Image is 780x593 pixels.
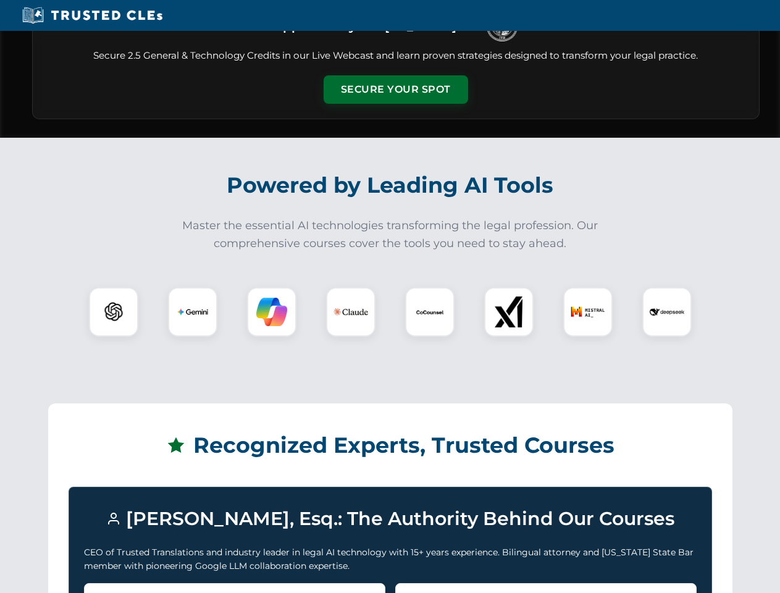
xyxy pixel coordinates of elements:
[414,296,445,327] img: CoCounsel Logo
[563,287,613,337] div: Mistral AI
[177,296,208,327] img: Gemini Logo
[96,294,132,330] img: ChatGPT Logo
[484,287,534,337] div: xAI
[69,424,712,467] h2: Recognized Experts, Trusted Courses
[168,287,217,337] div: Gemini
[405,287,455,337] div: CoCounsel
[48,164,732,207] h2: Powered by Leading AI Tools
[326,287,375,337] div: Claude
[84,502,697,536] h3: [PERSON_NAME], Esq.: The Authority Behind Our Courses
[48,49,744,63] p: Secure 2.5 General & Technology Credits in our Live Webcast and learn proven strategies designed ...
[19,6,166,25] img: Trusted CLEs
[174,217,606,253] p: Master the essential AI technologies transforming the legal profession. Our comprehensive courses...
[256,296,287,327] img: Copilot Logo
[89,287,138,337] div: ChatGPT
[650,295,684,329] img: DeepSeek Logo
[571,295,605,329] img: Mistral AI Logo
[333,295,368,329] img: Claude Logo
[84,545,697,573] p: CEO of Trusted Translations and industry leader in legal AI technology with 15+ years experience....
[324,75,468,104] button: Secure Your Spot
[493,296,524,327] img: xAI Logo
[642,287,692,337] div: DeepSeek
[247,287,296,337] div: Copilot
